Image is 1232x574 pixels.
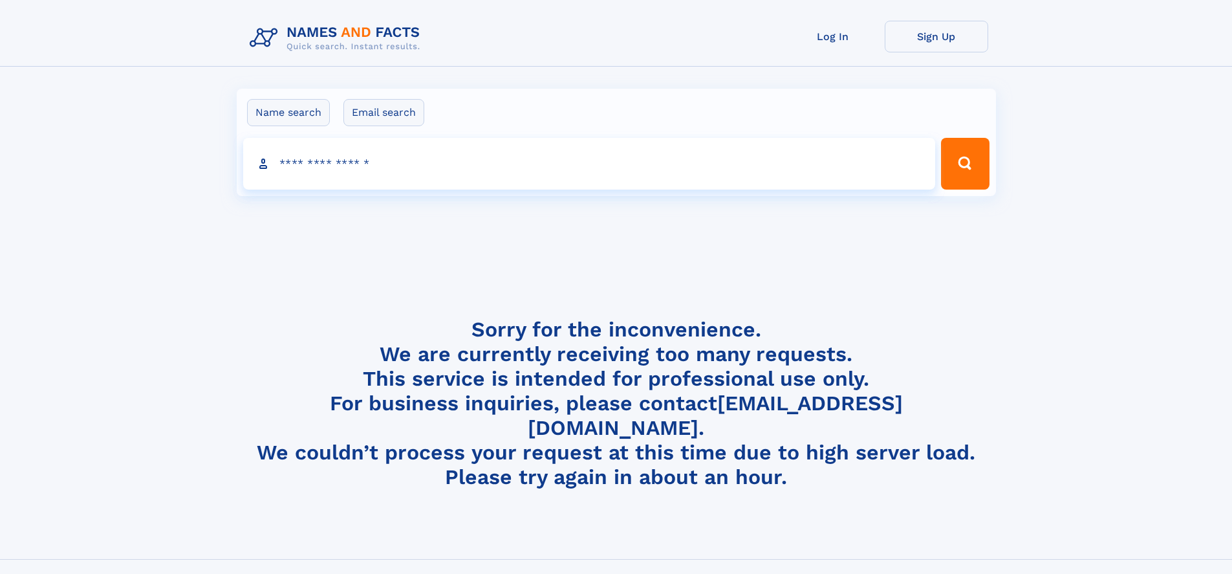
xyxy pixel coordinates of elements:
[244,21,431,56] img: Logo Names and Facts
[941,138,989,190] button: Search Button
[243,138,936,190] input: search input
[244,317,988,490] h4: Sorry for the inconvenience. We are currently receiving too many requests. This service is intend...
[247,99,330,126] label: Name search
[528,391,903,440] a: [EMAIL_ADDRESS][DOMAIN_NAME]
[781,21,885,52] a: Log In
[885,21,988,52] a: Sign Up
[343,99,424,126] label: Email search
